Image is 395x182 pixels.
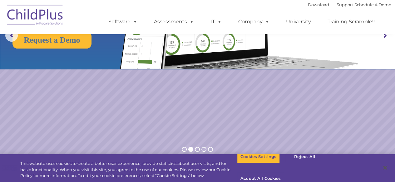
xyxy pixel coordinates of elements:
a: University [280,16,317,28]
a: Software [102,16,144,28]
span: Phone number [87,67,113,71]
button: Reject All [285,150,324,163]
button: Cookies Settings [237,150,280,163]
a: Download [308,2,329,7]
button: Close [378,161,392,175]
img: ChildPlus by Procare Solutions [4,0,67,31]
a: Assessments [148,16,200,28]
a: IT [204,16,228,28]
a: Request a Demo [12,31,91,49]
a: Training Scramble!! [321,16,381,28]
div: This website uses cookies to create a better user experience, provide statistics about user visit... [20,161,237,179]
a: Company [232,16,276,28]
a: Support [337,2,353,7]
a: Schedule A Demo [354,2,391,7]
font: | [308,2,391,7]
span: Last name [87,41,106,46]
